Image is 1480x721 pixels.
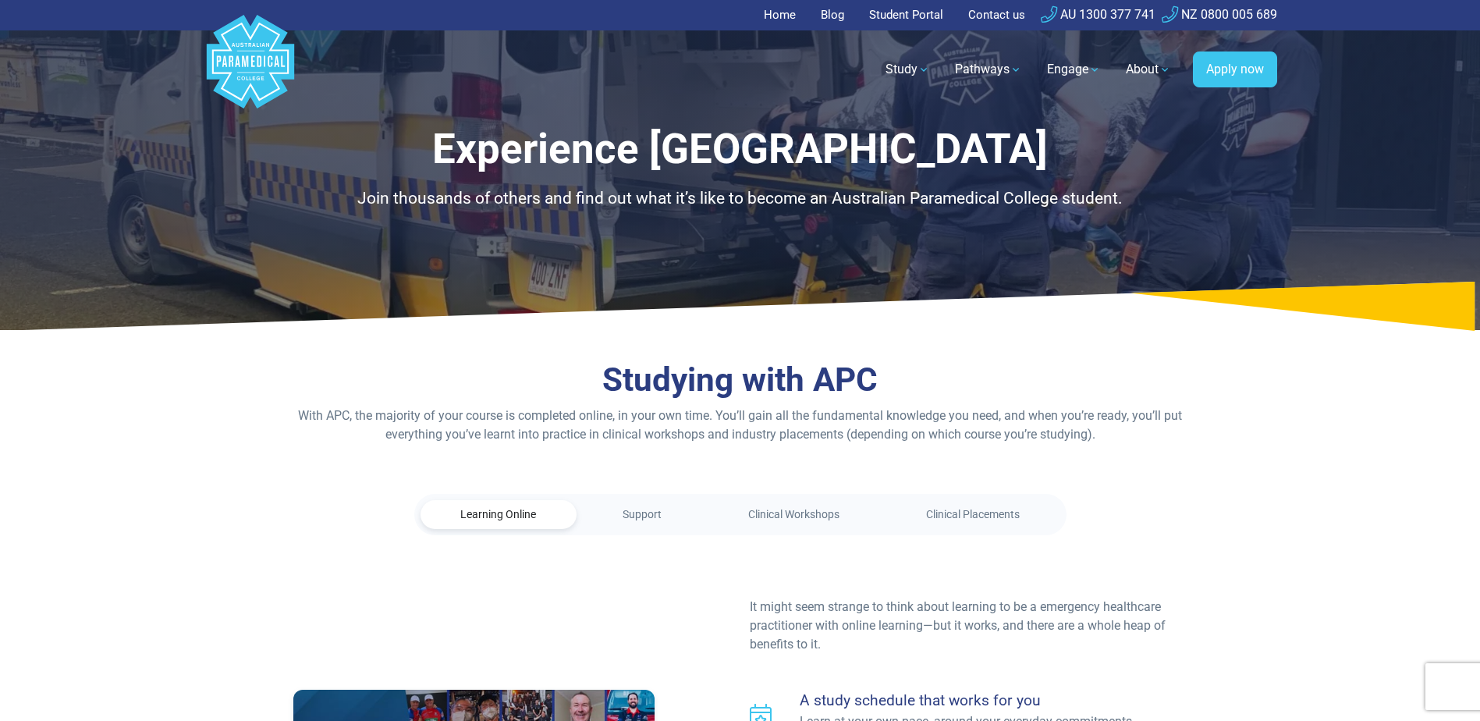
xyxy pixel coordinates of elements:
p: With APC, the majority of your course is completed online, in your own time. You’ll gain all the ... [284,407,1197,444]
a: Clinical Workshops [708,500,880,529]
a: Apply now [1193,51,1277,87]
a: Learning Online [421,500,577,529]
a: Study [876,48,939,91]
a: Pathways [946,48,1031,91]
p: It might seem strange to think about learning to be a emergency healthcare practitioner with onli... [750,598,1187,654]
a: AU 1300 377 741 [1041,7,1155,22]
a: Engage [1038,48,1110,91]
p: Join thousands of others and find out what it’s like to become an Australian Paramedical College ... [284,186,1197,211]
h3: Studying with APC [284,360,1197,400]
a: NZ 0800 005 689 [1162,7,1277,22]
a: Australian Paramedical College [204,30,297,109]
a: Clinical Placements [886,500,1060,529]
h1: Experience [GEOGRAPHIC_DATA] [284,125,1197,174]
a: Support [583,500,702,529]
a: About [1116,48,1180,91]
h4: A study schedule that works for you [800,691,1150,709]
